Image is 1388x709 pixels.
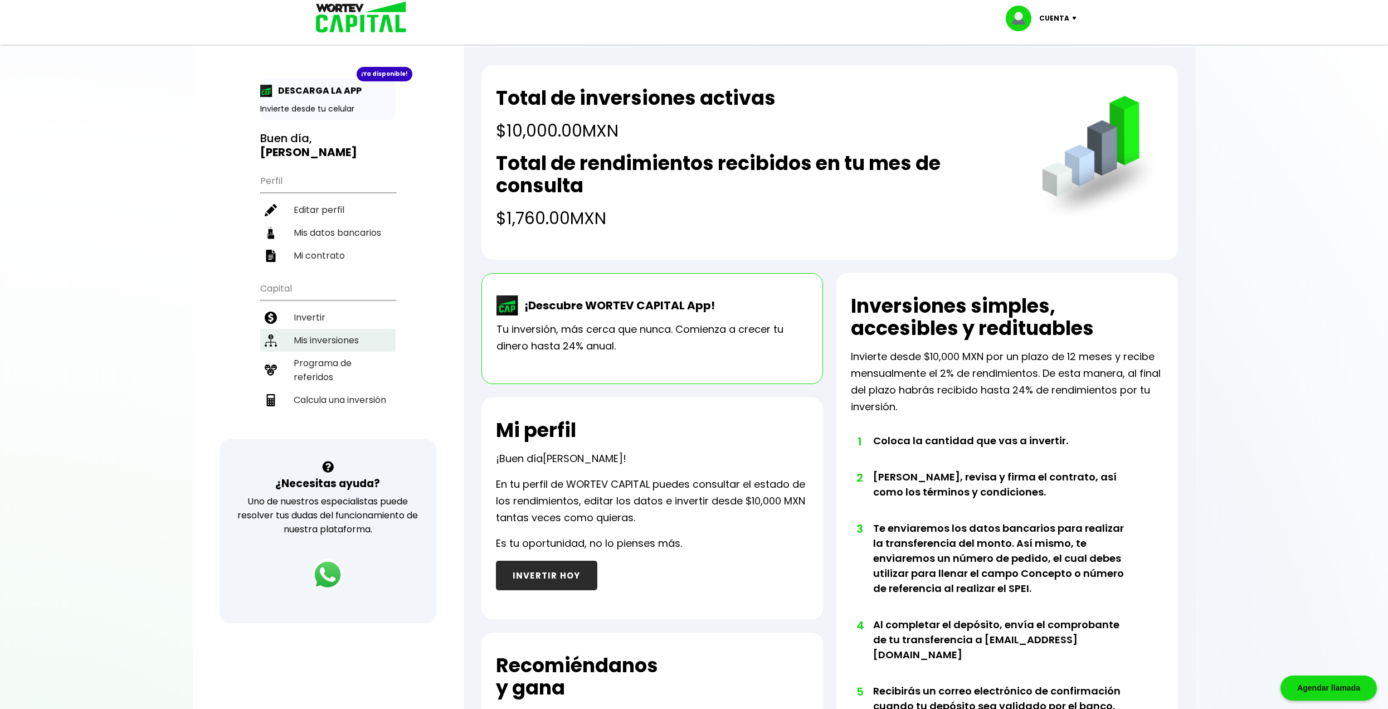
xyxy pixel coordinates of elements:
[856,617,862,634] span: 4
[265,394,277,406] img: calculadora-icon.17d418c4.svg
[519,297,715,314] p: ¡Descubre WORTEV CAPITAL App!
[856,469,862,486] span: 2
[496,561,597,590] button: INVERTIR HOY
[496,321,808,354] p: Tu inversión, más cerca que nunca. Comienza a crecer tu dinero hasta 24% anual.
[260,103,396,115] p: Invierte desde tu celular
[496,87,776,109] h2: Total de inversiones activas
[265,227,277,239] img: datos-icon.10cf9172.svg
[1280,676,1377,701] div: Agendar llamada
[856,521,862,537] span: 3
[265,312,277,324] img: invertir-icon.b3b967d7.svg
[265,204,277,216] img: editar-icon.952d3147.svg
[312,559,343,590] img: logos_whatsapp-icon.242b2217.svg
[496,206,1019,231] h4: $1,760.00 MXN
[1006,6,1039,31] img: profile-image
[260,244,396,267] a: Mi contrato
[496,476,809,526] p: En tu perfil de WORTEV CAPITAL puedes consultar el estado de los rendimientos, editar los datos e...
[260,168,396,267] ul: Perfil
[873,521,1132,617] li: Te enviaremos los datos bancarios para realizar la transferencia del monto. Así mismo, te enviare...
[272,84,362,98] p: DESCARGA LA APP
[1039,10,1069,27] p: Cuenta
[265,364,277,376] img: recomiendanos-icon.9b8e9327.svg
[851,295,1163,339] h2: Inversiones simples, accesibles y redituables
[496,118,776,143] h4: $10,000.00 MXN
[357,67,412,81] div: ¡Ya disponible!
[873,469,1132,521] li: [PERSON_NAME], revisa y firma el contrato, así como los términos y condiciones.
[260,389,396,411] a: Calcula una inversión
[260,276,396,439] ul: Capital
[1069,17,1084,20] img: icon-down
[496,654,658,699] h2: Recomiéndanos y gana
[260,132,396,159] h3: Buen día,
[234,494,422,536] p: Uno de nuestros especialistas puede resolver tus dudas del funcionamiento de nuestra plataforma.
[260,85,272,97] img: app-icon
[496,295,519,315] img: wortev-capital-app-icon
[496,419,576,441] h2: Mi perfil
[260,306,396,329] a: Invertir
[265,250,277,262] img: contrato-icon.f2db500c.svg
[873,433,1132,469] li: Coloca la cantidad que vas a invertir.
[260,221,396,244] a: Mis datos bancarios
[543,451,623,465] span: [PERSON_NAME]
[851,348,1163,415] p: Invierte desde $10,000 MXN por un plazo de 12 meses y recibe mensualmente el 2% de rendimientos. ...
[275,475,380,492] h3: ¿Necesitas ayuda?
[856,683,862,700] span: 5
[260,144,357,160] b: [PERSON_NAME]
[260,198,396,221] a: Editar perfil
[496,152,1019,197] h2: Total de rendimientos recibidos en tu mes de consulta
[496,535,682,552] p: Es tu oportunidad, no lo pienses más.
[260,352,396,389] a: Programa de referidos
[496,450,626,467] p: ¡Buen día !
[260,329,396,352] a: Mis inversiones
[1037,96,1163,222] img: grafica.516fef24.png
[265,334,277,347] img: inversiones-icon.6695dc30.svg
[873,617,1132,683] li: Al completar el depósito, envía el comprobante de tu transferencia a [EMAIL_ADDRESS][DOMAIN_NAME]
[856,433,862,450] span: 1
